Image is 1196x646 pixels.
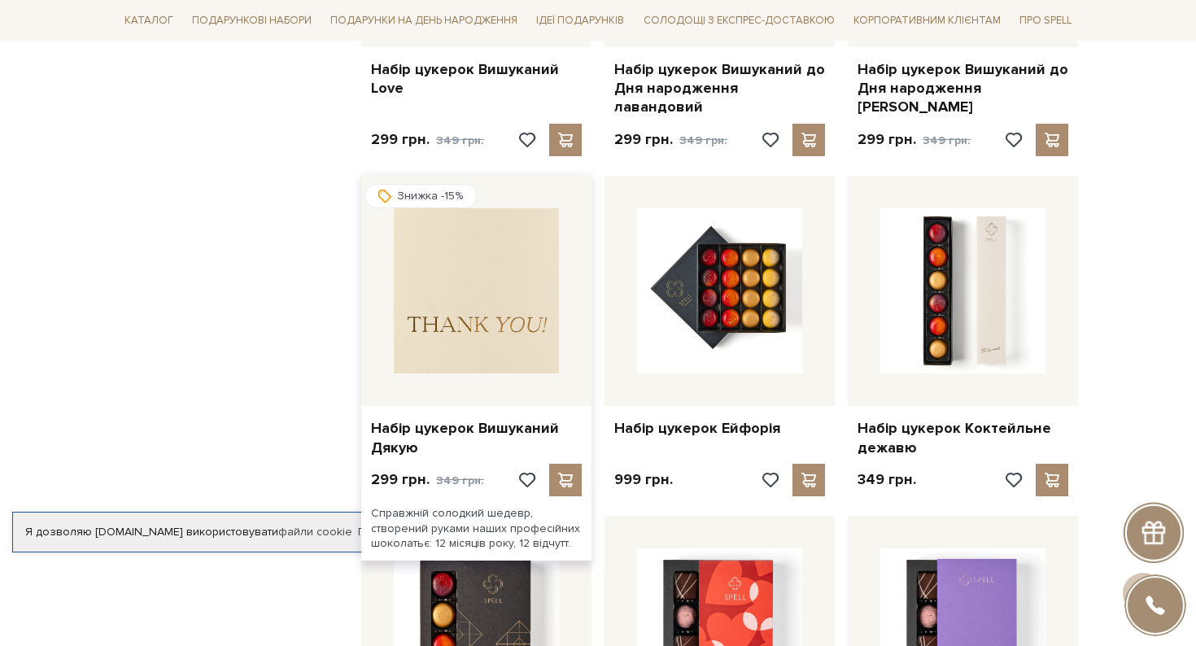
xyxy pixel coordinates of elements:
[614,60,825,117] a: Набір цукерок Вишуканий до Дня народження лавандовий
[371,130,484,150] p: 299 грн.
[436,133,484,147] span: 349 грн.
[371,419,582,457] a: Набір цукерок Вишуканий Дякую
[371,60,582,98] a: Набір цукерок Вишуканий Love
[358,525,441,539] a: Погоджуюсь
[858,60,1068,117] a: Набір цукерок Вишуканий до Дня народження [PERSON_NAME]
[858,419,1068,457] a: Набір цукерок Коктейльне дежавю
[614,130,727,150] p: 299 грн.
[278,525,352,539] a: файли cookie
[637,7,841,34] a: Солодощі з експрес-доставкою
[394,208,559,373] img: Набір цукерок Вишуканий Дякую
[364,184,477,208] div: Знижка -15%
[361,496,591,561] div: Справжній солодкий шедевр, створений руками наших професійних шоколатьє: 12 місяців року, 12 відч...
[679,133,727,147] span: 349 грн.
[13,525,454,539] div: Я дозволяю [DOMAIN_NAME] використовувати
[923,133,971,147] span: 349 грн.
[371,470,484,490] p: 299 грн.
[530,8,631,33] span: Ідеї подарунків
[186,8,318,33] span: Подарункові набори
[324,8,524,33] span: Подарунки на День народження
[436,474,484,487] span: 349 грн.
[858,470,916,489] p: 349 грн.
[858,130,971,150] p: 299 грн.
[614,470,673,489] p: 999 грн.
[614,419,825,438] a: Набір цукерок Ейфорія
[847,7,1007,34] a: Корпоративним клієнтам
[118,8,180,33] span: Каталог
[1013,8,1078,33] span: Про Spell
